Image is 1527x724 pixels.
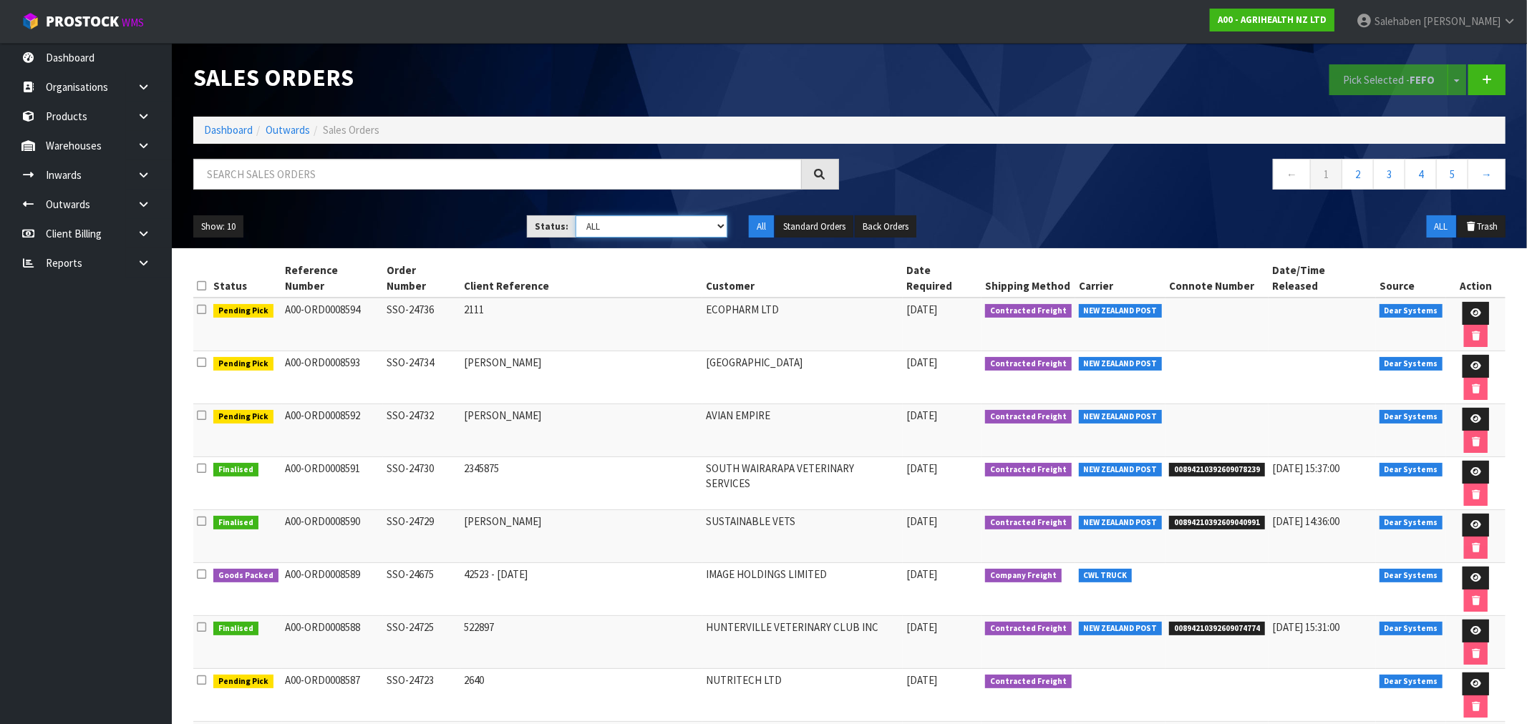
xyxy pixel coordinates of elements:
span: Contracted Freight [985,304,1072,318]
td: AVIAN EMPIRE [702,404,903,457]
span: Finalised [213,516,258,530]
td: SSO-24675 [383,563,460,616]
button: All [749,215,774,238]
td: [GEOGRAPHIC_DATA] [702,351,903,404]
span: NEW ZEALAND POST [1079,516,1163,530]
span: [DATE] [906,514,937,528]
span: [DATE] [906,567,937,581]
span: NEW ZEALAND POST [1079,304,1163,318]
span: Dear Systems [1380,516,1443,530]
span: 00894210392609078239 [1169,463,1265,477]
span: 00894210392609040991 [1169,516,1265,530]
span: Dear Systems [1380,463,1443,477]
a: 1 [1310,159,1342,190]
span: Pending Pick [213,304,273,318]
td: SOUTH WAIRARAPA VETERINARY SERVICES [702,457,903,510]
span: NEW ZEALAND POST [1079,463,1163,477]
span: [PERSON_NAME] [1423,14,1501,28]
th: Connote Number [1165,259,1269,298]
a: 3 [1373,159,1405,190]
h1: Sales Orders [193,64,839,91]
span: Dear Systems [1380,569,1443,583]
span: Contracted Freight [985,622,1072,636]
span: Contracted Freight [985,516,1072,530]
td: HUNTERVILLE VETERINARY CLUB INC [702,616,903,669]
span: [DATE] 15:37:00 [1272,461,1339,475]
th: Action [1446,259,1506,298]
span: NEW ZEALAND POST [1079,410,1163,424]
span: [DATE] [906,356,937,369]
th: Order Number [383,259,460,298]
span: Sales Orders [323,123,379,137]
td: IMAGE HOLDINGS LIMITED [702,563,903,616]
a: Dashboard [204,123,253,137]
span: NEW ZEALAND POST [1079,357,1163,371]
span: [DATE] [906,303,937,316]
span: Contracted Freight [985,410,1072,424]
img: cube-alt.png [21,12,39,30]
span: Goods Packed [213,569,278,583]
th: Customer [702,259,903,298]
strong: Status: [535,220,568,233]
a: 2 [1342,159,1374,190]
span: ProStock [46,12,119,31]
a: ← [1273,159,1311,190]
td: SSO-24723 [383,669,460,722]
span: Finalised [213,463,258,477]
td: SSO-24732 [383,404,460,457]
span: Pending Pick [213,675,273,689]
span: NEW ZEALAND POST [1079,622,1163,636]
span: Dear Systems [1380,304,1443,318]
td: SSO-24730 [383,457,460,510]
span: Contracted Freight [985,357,1072,371]
td: A00-ORD0008593 [282,351,383,404]
a: → [1468,159,1506,190]
td: 522897 [460,616,702,669]
span: Dear Systems [1380,357,1443,371]
td: 2111 [460,298,702,351]
th: Reference Number [282,259,383,298]
td: SUSTAINABLE VETS [702,510,903,563]
button: Show: 10 [193,215,243,238]
button: Back Orders [855,215,916,238]
th: Source [1376,259,1447,298]
span: Finalised [213,622,258,636]
td: ECOPHARM LTD [702,298,903,351]
a: 4 [1405,159,1437,190]
td: A00-ORD0008594 [282,298,383,351]
strong: A00 - AGRIHEALTH NZ LTD [1218,14,1327,26]
td: A00-ORD0008588 [282,616,383,669]
span: Pending Pick [213,357,273,371]
td: A00-ORD0008591 [282,457,383,510]
span: Salehaben [1375,14,1421,28]
span: [DATE] [906,673,937,687]
a: 5 [1436,159,1468,190]
td: A00-ORD0008590 [282,510,383,563]
button: Trash [1458,215,1506,238]
span: Contracted Freight [985,675,1072,689]
th: Shipping Method [981,259,1075,298]
td: [PERSON_NAME] [460,510,702,563]
td: SSO-24729 [383,510,460,563]
small: WMS [122,16,144,29]
span: Company Freight [985,569,1062,583]
span: Pending Pick [213,410,273,424]
td: SSO-24736 [383,298,460,351]
td: 2640 [460,669,702,722]
th: Client Reference [460,259,702,298]
span: CWL TRUCK [1079,569,1133,583]
input: Search sales orders [193,159,802,190]
span: [DATE] [906,461,937,475]
td: NUTRITECH LTD [702,669,903,722]
td: [PERSON_NAME] [460,404,702,457]
span: Contracted Freight [985,463,1072,477]
td: [PERSON_NAME] [460,351,702,404]
td: 2345875 [460,457,702,510]
span: [DATE] [906,409,937,422]
span: Dear Systems [1380,410,1443,424]
td: A00-ORD0008587 [282,669,383,722]
th: Status [210,259,282,298]
a: Outwards [266,123,310,137]
button: Pick Selected -FEFO [1329,64,1448,95]
span: [DATE] 15:31:00 [1272,620,1339,634]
